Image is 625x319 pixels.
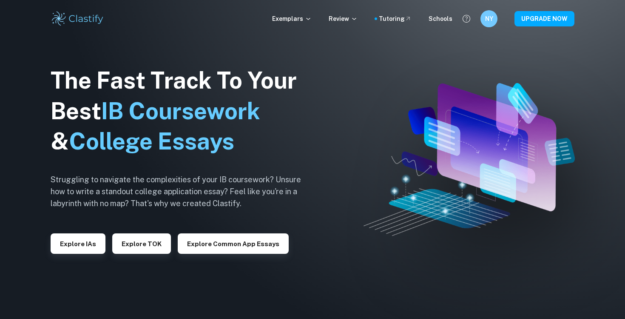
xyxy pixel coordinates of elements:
[51,174,314,210] h6: Struggling to navigate the complexities of your IB coursework? Unsure how to write a standout col...
[272,14,312,23] p: Exemplars
[514,11,574,26] button: UPGRADE NOW
[480,10,497,27] button: NY
[379,14,412,23] a: Tutoring
[51,65,314,157] h1: The Fast Track To Your Best &
[178,239,289,247] a: Explore Common App essays
[484,14,494,23] h6: NY
[364,83,575,236] img: Clastify hero
[51,239,105,247] a: Explore IAs
[429,14,452,23] a: Schools
[112,233,171,254] button: Explore TOK
[459,11,474,26] button: Help and Feedback
[101,98,260,124] span: IB Coursework
[51,10,105,27] img: Clastify logo
[112,239,171,247] a: Explore TOK
[178,233,289,254] button: Explore Common App essays
[329,14,358,23] p: Review
[69,128,234,155] span: College Essays
[51,233,105,254] button: Explore IAs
